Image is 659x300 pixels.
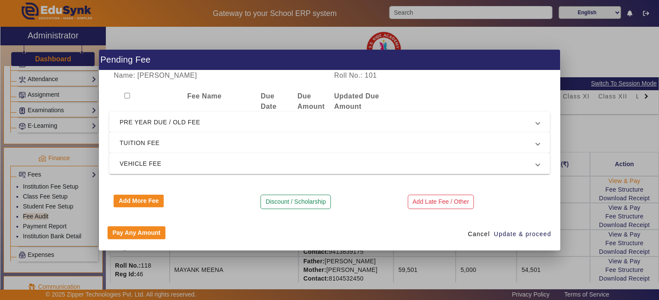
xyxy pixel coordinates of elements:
mat-expansion-panel-header: TUITION FEE [109,133,550,153]
button: Update & proceed [493,226,551,242]
span: Cancel [468,230,490,239]
button: Add More Fee [114,195,164,208]
button: Pay Any Amount [108,226,165,239]
b: Updated Due Amount [334,92,379,110]
button: Add Late Fee / Other [408,195,474,209]
button: Discount / Scholarship [260,195,330,209]
mat-expansion-panel-header: PRE YEAR DUE / OLD FEE [109,112,550,133]
div: Roll No.: 101 [329,70,440,81]
h1: Pending Fee [99,50,560,70]
b: Due Date [260,92,276,110]
button: Cancel [464,226,493,242]
div: Name: [PERSON_NAME] [109,70,329,81]
span: VEHICLE FEE [120,158,536,169]
b: Due Amount [297,92,324,110]
b: Fee Name [187,92,222,100]
span: TUITION FEE [120,138,536,148]
mat-expansion-panel-header: VEHICLE FEE [109,153,550,174]
span: PRE YEAR DUE / OLD FEE [120,117,536,127]
span: Update & proceed [494,230,551,239]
